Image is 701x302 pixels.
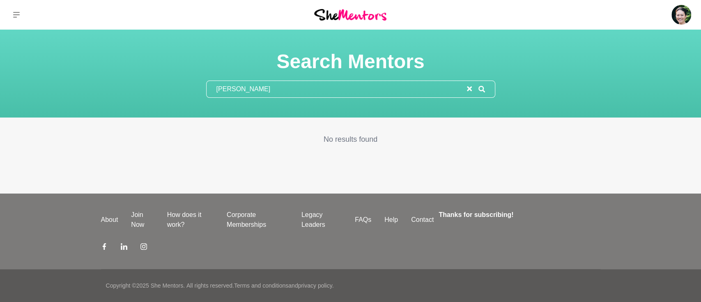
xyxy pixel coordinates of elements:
a: Facebook [101,243,108,253]
a: Instagram [140,243,147,253]
a: FAQs [348,215,378,225]
p: All rights reserved. and . [186,281,333,290]
a: How does it work? [161,210,220,230]
input: Search mentors [207,81,467,97]
h1: Search Mentors [206,49,495,74]
a: privacy policy [298,282,332,289]
a: Legacy Leaders [295,210,348,230]
h4: Thanks for subscribing! [439,210,595,220]
a: Help [378,215,405,225]
a: Join Now [124,210,160,230]
a: Terms and conditions [234,282,288,289]
div: No results found [35,134,666,145]
a: Contact [405,215,440,225]
a: LinkedIn [121,243,127,253]
a: About [94,215,125,225]
a: Corporate Memberships [220,210,295,230]
p: Copyright © 2025 She Mentors . [106,281,185,290]
img: Roselynn Unson [671,5,691,25]
img: She Mentors Logo [314,9,386,20]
